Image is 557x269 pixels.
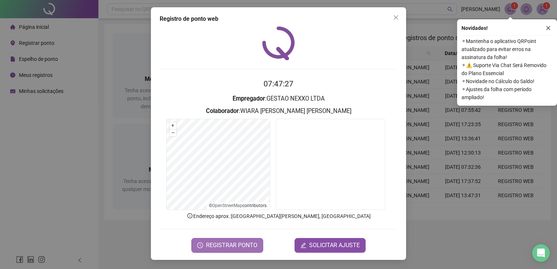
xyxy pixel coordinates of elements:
img: QRPoint [262,26,295,60]
a: OpenStreetMap [212,203,242,208]
span: Novidades ! [461,24,488,32]
div: Registro de ponto web [160,15,397,23]
li: © contributors. [209,203,268,208]
span: REGISTRAR PONTO [206,241,257,250]
span: ⚬ ⚠️ Suporte Via Chat Será Removido do Plano Essencial [461,61,553,77]
button: – [170,129,176,136]
span: ⚬ Novidade no Cálculo do Saldo! [461,77,553,85]
button: + [170,122,176,129]
span: clock-circle [197,242,203,248]
button: editSOLICITAR AJUSTE [295,238,366,253]
strong: Colaborador [206,108,239,114]
p: Endereço aprox. : [GEOGRAPHIC_DATA][PERSON_NAME], [GEOGRAPHIC_DATA] [160,212,397,220]
span: info-circle [187,213,193,219]
strong: Empregador [233,95,265,102]
h3: : WIARA [PERSON_NAME] [PERSON_NAME] [160,106,397,116]
h3: : GESTAO NEXXO LTDA [160,94,397,104]
span: close [393,15,399,20]
time: 07:47:27 [264,79,293,88]
span: close [546,26,551,31]
span: edit [300,242,306,248]
button: REGISTRAR PONTO [191,238,263,253]
div: Open Intercom Messenger [532,244,550,262]
span: ⚬ Mantenha o aplicativo QRPoint atualizado para evitar erros na assinatura da folha! [461,37,553,61]
button: Close [390,12,402,23]
span: SOLICITAR AJUSTE [309,241,360,250]
span: ⚬ Ajustes da folha com período ampliado! [461,85,553,101]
